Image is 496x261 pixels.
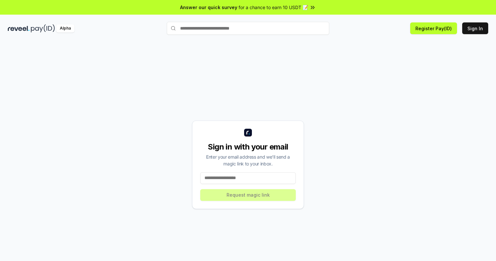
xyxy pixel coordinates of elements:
span: for a chance to earn 10 USDT 📝 [239,4,308,11]
div: Enter your email address and we’ll send a magic link to your inbox. [200,153,296,167]
img: reveel_dark [8,24,30,33]
button: Register Pay(ID) [410,22,457,34]
img: logo_small [244,129,252,137]
span: Answer our quick survey [180,4,237,11]
div: Sign in with your email [200,142,296,152]
img: pay_id [31,24,55,33]
button: Sign In [462,22,488,34]
div: Alpha [56,24,74,33]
